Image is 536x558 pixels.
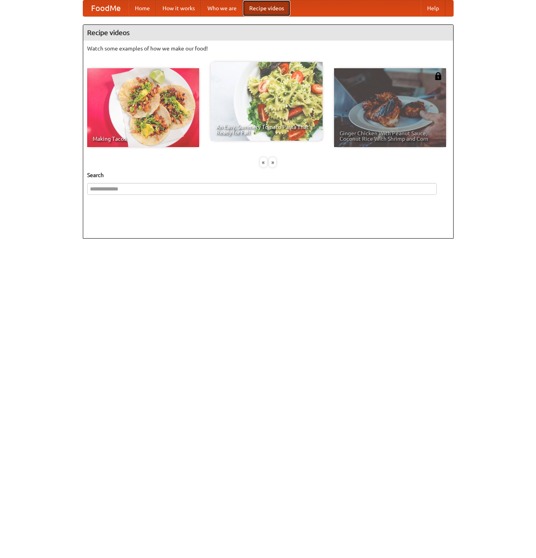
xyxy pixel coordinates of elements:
span: Making Tacos [93,136,194,142]
h5: Search [87,171,449,179]
a: An Easy, Summery Tomato Pasta That's Ready for Fall [211,62,323,141]
a: Home [129,0,156,16]
span: An Easy, Summery Tomato Pasta That's Ready for Fall [216,124,317,135]
div: » [269,157,276,167]
p: Watch some examples of how we make our food! [87,45,449,52]
a: Recipe videos [243,0,290,16]
img: 483408.png [434,72,442,80]
div: « [260,157,267,167]
a: Help [421,0,445,16]
a: How it works [156,0,201,16]
a: Making Tacos [87,68,199,147]
a: Who we are [201,0,243,16]
h4: Recipe videos [83,25,453,41]
a: FoodMe [83,0,129,16]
